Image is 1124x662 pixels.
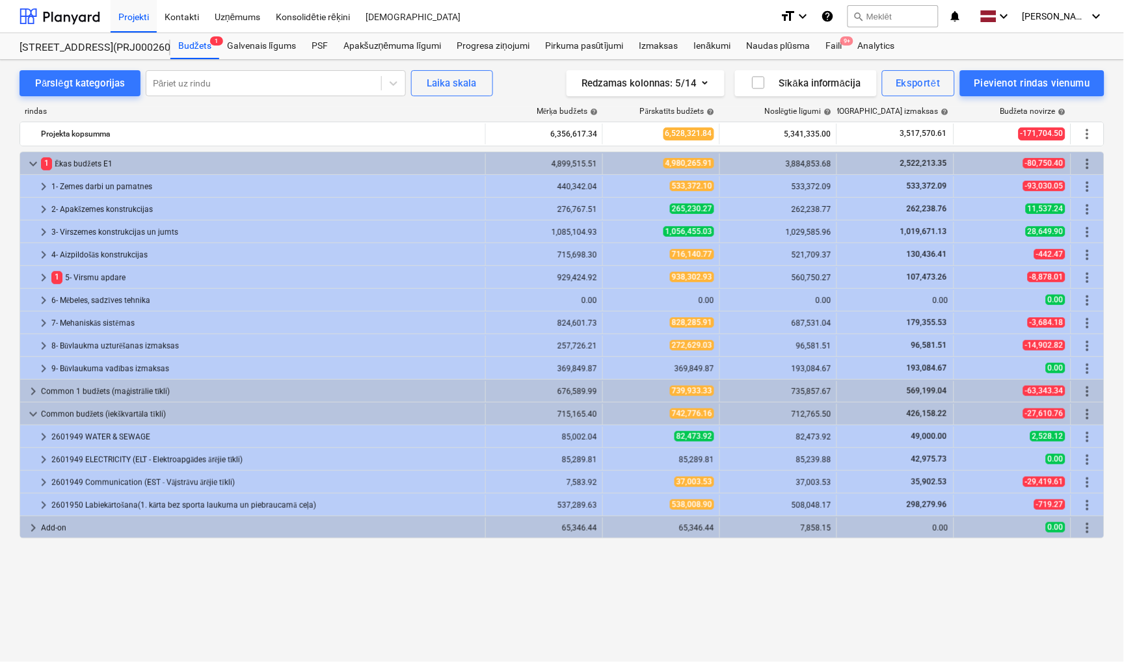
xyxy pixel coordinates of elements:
[51,199,480,220] div: 2- Apakšzemes konstrukcijas
[905,409,948,418] span: 426,158.22
[219,33,304,59] div: Galvenais līgums
[1089,8,1104,24] i: keyboard_arrow_down
[36,338,51,354] span: keyboard_arrow_right
[210,36,223,46] span: 1
[905,318,948,327] span: 179,355.53
[818,33,850,59] a: Faili9+
[1080,338,1095,354] span: Vairāk darbību
[36,315,51,331] span: keyboard_arrow_right
[663,158,714,168] span: 4,980,265.91
[304,33,336,59] div: PSF
[20,41,155,55] div: [STREET_ADDRESS](PRJ0002600) 2601946
[670,386,714,396] span: 739,933.33
[491,523,597,533] div: 65,346.44
[36,224,51,240] span: keyboard_arrow_right
[36,247,51,263] span: keyboard_arrow_right
[491,182,597,191] div: 440,342.04
[725,523,831,533] div: 7,858.15
[491,228,597,237] div: 1,085,104.93
[905,204,948,213] span: 262,238.76
[1023,408,1065,419] span: -27,610.76
[51,449,480,470] div: 2601949 ELECTRICITY (ELT - Elektroapgādes ārējie tīkli)
[1046,522,1065,533] span: 0.00
[51,176,480,197] div: 1- Zemes darbi un pamatnes
[670,204,714,214] span: 265,230.27
[51,427,480,447] div: 2601949 WATER & SEWAGE
[997,8,1012,24] i: keyboard_arrow_down
[51,313,480,334] div: 7- Mehaniskās sistēmas
[840,36,853,46] span: 9+
[725,124,831,144] div: 5,341,335.00
[905,181,948,191] span: 533,372.09
[899,128,948,139] span: 3,517,570.61
[51,336,480,356] div: 8- Būvlaukma uzturēšanas izmaksas
[491,478,597,487] div: 7,583.92
[896,75,941,92] div: Eksportēt
[427,75,477,92] div: Laika skala
[41,518,480,538] div: Add-on
[725,501,831,510] div: 508,048.17
[1023,477,1065,487] span: -29,419.61
[36,429,51,445] span: keyboard_arrow_right
[491,387,597,396] div: 676,589.99
[491,159,597,168] div: 4,899,515.51
[537,33,632,59] a: Pirkuma pasūtījumi
[1080,384,1095,399] span: Vairāk darbību
[587,108,598,116] span: help
[1028,272,1065,282] span: -8,878.01
[491,341,597,351] div: 257,726.21
[1080,126,1095,142] span: Vairāk darbību
[41,381,480,402] div: Common 1 budžets (maģistrālie tīkli)
[670,317,714,328] span: 828,285.91
[170,33,219,59] div: Budžets
[949,8,962,24] i: notifications
[1080,520,1095,536] span: Vairāk darbību
[51,267,480,288] div: 5- Virsmu apdare
[725,182,831,191] div: 533,372.09
[25,384,41,399] span: keyboard_arrow_right
[1080,429,1095,445] span: Vairāk darbību
[1080,361,1095,377] span: Vairāk darbību
[336,33,449,59] a: Apakšuzņēmuma līgumi
[751,75,861,92] div: Sīkāka informācija
[491,296,597,305] div: 0.00
[939,108,949,116] span: help
[663,127,714,140] span: 6,528,321.84
[36,361,51,377] span: keyboard_arrow_right
[491,319,597,328] div: 824,601.73
[640,107,715,116] div: Pārskatīts budžets
[1046,295,1065,305] span: 0.00
[853,11,864,21] span: search
[735,70,877,96] button: Sīkāka informācija
[725,387,831,396] div: 735,857.67
[1046,454,1065,464] span: 0.00
[20,107,487,116] div: rindas
[491,432,597,442] div: 85,002.04
[1080,293,1095,308] span: Vairāk darbību
[41,404,480,425] div: Common budžets (iekškvartāla tīkli)
[25,406,41,422] span: keyboard_arrow_down
[632,33,686,59] a: Izmaksas
[491,250,597,259] div: 715,698.30
[411,70,493,96] button: Laika skala
[36,452,51,468] span: keyboard_arrow_right
[905,500,948,509] span: 298,279.96
[670,181,714,191] span: 533,372.10
[899,159,948,168] span: 2,522,213.35
[20,70,140,96] button: Pārslēgt kategorijas
[1080,156,1095,172] span: Vairāk darbību
[725,296,831,305] div: 0.00
[491,364,597,373] div: 369,849.87
[1026,226,1065,237] span: 28,649.90
[1046,363,1065,373] span: 0.00
[899,227,948,236] span: 1,019,671.13
[1080,315,1095,331] span: Vairāk darbību
[51,358,480,379] div: 9- Būvlaukuma vadības izmaksas
[725,250,831,259] div: 521,709.37
[725,228,831,237] div: 1,029,585.96
[1034,499,1065,510] span: -719.27
[1019,127,1065,140] span: -171,704.50
[725,159,831,168] div: 3,884,853.68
